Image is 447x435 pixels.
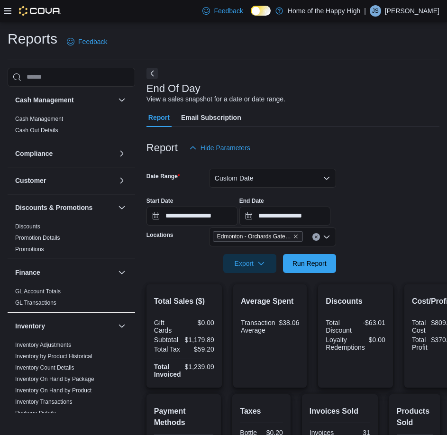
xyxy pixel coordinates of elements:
[15,299,56,306] a: GL Transactions
[326,336,365,351] div: Loyalty Redemptions
[146,142,178,154] h3: Report
[283,254,336,273] button: Run Report
[116,148,128,159] button: Compliance
[116,320,128,332] button: Inventory
[240,406,283,417] h2: Taxes
[412,336,428,351] div: Total Profit
[239,197,264,205] label: End Date
[15,203,92,212] h3: Discounts & Promotions
[241,296,299,307] h2: Average Spent
[15,353,92,360] a: Inventory by Product Historical
[146,172,180,180] label: Date Range
[293,234,299,239] button: Remove Edmonton - Orchards Gate - Fire & Flower from selection in this group
[15,409,56,417] span: Package Details
[15,387,91,394] a: Inventory On Hand by Product
[15,95,74,105] h3: Cash Management
[369,336,385,344] div: $0.00
[385,5,439,17] p: [PERSON_NAME]
[15,376,94,382] a: Inventory On Hand by Package
[201,143,250,153] span: Hide Parameters
[217,232,291,241] span: Edmonton - Orchards Gate - Fire & Flower
[323,233,330,241] button: Open list of options
[148,108,170,127] span: Report
[310,406,370,417] h2: Invoices Sold
[239,207,330,226] input: Press the down key to open a popover containing a calendar.
[185,363,214,371] div: $1,239.09
[15,321,45,331] h3: Inventory
[15,127,58,134] span: Cash Out Details
[15,245,44,253] span: Promotions
[199,1,246,20] a: Feedback
[326,319,354,334] div: Total Discount
[185,138,254,157] button: Hide Parameters
[370,5,381,17] div: Jesse Singh
[116,94,128,106] button: Cash Management
[15,364,74,371] a: Inventory Count Details
[116,202,128,213] button: Discounts & Promotions
[15,235,60,241] a: Promotion Details
[15,116,63,122] a: Cash Management
[15,115,63,123] span: Cash Management
[146,231,173,239] label: Locations
[154,363,181,378] strong: Total Invoiced
[326,296,385,307] h2: Discounts
[15,268,114,277] button: Finance
[186,319,214,326] div: $0.00
[146,83,201,94] h3: End Of Day
[412,319,428,334] div: Total Cost
[15,203,114,212] button: Discounts & Promotions
[8,286,135,312] div: Finance
[372,5,379,17] span: JS
[288,5,360,17] p: Home of the Happy High
[15,149,114,158] button: Compliance
[8,113,135,140] div: Cash Management
[154,345,182,353] div: Total Tax
[15,268,40,277] h3: Finance
[63,32,111,51] a: Feedback
[154,406,214,428] h2: Payment Methods
[15,410,56,417] a: Package Details
[251,6,271,16] input: Dark Mode
[181,108,241,127] span: Email Subscription
[154,336,181,344] div: Subtotal
[15,127,58,134] a: Cash Out Details
[292,259,327,268] span: Run Report
[154,319,182,334] div: Gift Cards
[154,296,214,307] h2: Total Sales ($)
[241,319,275,334] div: Transaction Average
[279,319,300,326] div: $38.06
[15,353,92,360] span: Inventory by Product Historical
[15,234,60,242] span: Promotion Details
[15,176,46,185] h3: Customer
[185,336,214,344] div: $1,179.89
[15,399,73,405] a: Inventory Transactions
[223,254,276,273] button: Export
[15,341,71,349] span: Inventory Adjustments
[8,221,135,259] div: Discounts & Promotions
[116,175,128,186] button: Customer
[209,169,336,188] button: Custom Date
[19,6,61,16] img: Cova
[15,288,61,295] a: GL Account Totals
[146,197,173,205] label: Start Date
[15,176,114,185] button: Customer
[146,94,285,104] div: View a sales snapshot for a date or date range.
[15,223,40,230] a: Discounts
[312,233,320,241] button: Clear input
[78,37,107,46] span: Feedback
[15,149,53,158] h3: Compliance
[15,375,94,383] span: Inventory On Hand by Package
[364,5,366,17] p: |
[213,231,303,242] span: Edmonton - Orchards Gate - Fire & Flower
[8,29,57,48] h1: Reports
[357,319,385,326] div: -$63.01
[116,267,128,278] button: Finance
[146,68,158,79] button: Next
